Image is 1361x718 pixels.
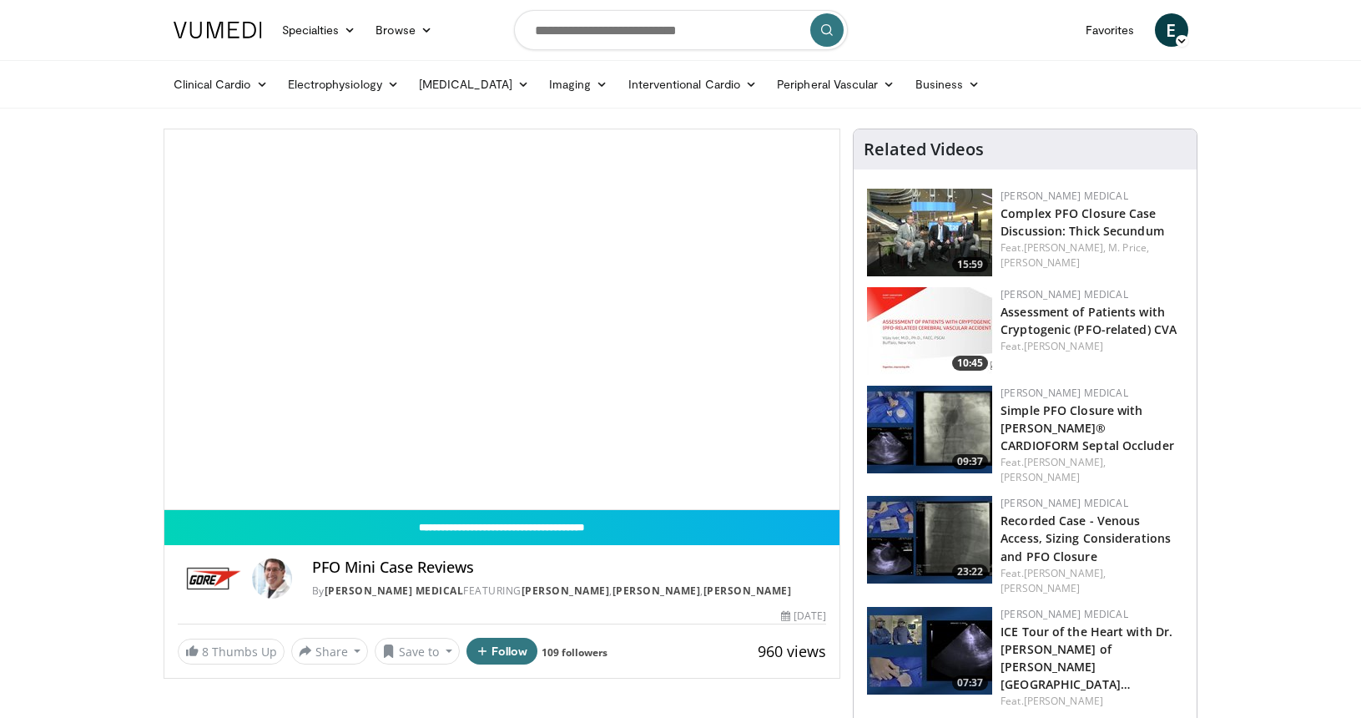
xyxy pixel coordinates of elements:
[867,607,992,695] img: 26ffc2da-adb4-44fd-9d1c-2fbf90be8f31.150x105_q85_crop-smart_upscale.jpg
[1001,287,1128,301] a: [PERSON_NAME] Medical
[1024,455,1106,469] a: [PERSON_NAME],
[864,139,984,159] h4: Related Videos
[1001,455,1183,485] div: Feat.
[703,584,792,598] a: [PERSON_NAME]
[409,68,539,101] a: [MEDICAL_DATA]
[905,68,991,101] a: Business
[375,638,460,665] button: Save to
[1001,240,1183,271] div: Feat.
[1108,240,1149,255] a: M. Price,
[867,287,992,375] img: e1f6f9dc-b478-417a-95be-24174feb4211.150x105_q85_crop-smart_upscale.jpg
[365,13,442,47] a: Browse
[952,356,988,371] span: 10:45
[1001,470,1080,484] a: [PERSON_NAME]
[1001,496,1128,510] a: [PERSON_NAME] Medical
[178,639,285,665] a: 8 Thumbs Up
[164,68,278,101] a: Clinical Cardio
[1001,566,1183,596] div: Feat.
[542,645,607,660] a: 109 followers
[612,584,701,598] a: [PERSON_NAME]
[174,22,262,38] img: VuMedi Logo
[1001,205,1164,239] a: Complex PFO Closure Case Discussion: Thick Secundum
[867,496,992,584] img: 8df29514-cc97-484e-abbb-ebe230cdd4c5.150x105_q85_crop-smart_upscale.jpg
[867,386,992,473] img: 177963e9-f473-4c00-8de4-ef47b4e2e521.150x105_q85_crop-smart_upscale.jpg
[1024,694,1103,708] a: [PERSON_NAME]
[466,638,538,665] button: Follow
[1001,255,1080,270] a: [PERSON_NAME]
[522,584,610,598] a: [PERSON_NAME]
[952,454,988,469] span: 09:37
[1024,240,1106,255] a: [PERSON_NAME],
[1001,581,1080,595] a: [PERSON_NAME]
[325,584,464,598] a: [PERSON_NAME] Medical
[952,564,988,579] span: 23:22
[1001,304,1177,337] a: Assessment of Patients with Cryptogenic (PFO-related) CVA
[272,13,366,47] a: Specialties
[178,559,245,599] img: Gore Medical
[867,189,992,276] img: 4fe8ae6f-a51b-4ca4-bfa1-3cf105c2bccc.150x105_q85_crop-smart_upscale.jpg
[867,607,992,695] a: 07:37
[202,644,209,660] span: 8
[1001,189,1128,203] a: [PERSON_NAME] Medical
[781,609,826,624] div: [DATE]
[1001,624,1172,692] a: ICE Tour of the Heart with Dr. [PERSON_NAME] of [PERSON_NAME][GEOGRAPHIC_DATA]…
[758,641,826,661] span: 960 views
[164,129,840,510] video-js: Video Player
[312,559,826,577] h4: PFO Mini Case Reviews
[252,559,292,599] img: Avatar
[1024,339,1103,353] a: [PERSON_NAME]
[278,68,409,101] a: Electrophysiology
[1001,607,1128,621] a: [PERSON_NAME] Medical
[952,257,988,272] span: 15:59
[514,10,848,50] input: Search topics, interventions
[867,189,992,276] a: 15:59
[618,68,768,101] a: Interventional Cardio
[867,287,992,375] a: 10:45
[1001,386,1128,400] a: [PERSON_NAME] Medical
[952,675,988,690] span: 07:37
[1076,13,1145,47] a: Favorites
[539,68,618,101] a: Imaging
[1001,694,1183,709] div: Feat.
[291,638,369,665] button: Share
[867,386,992,473] a: 09:37
[767,68,905,101] a: Peripheral Vascular
[867,496,992,584] a: 23:22
[312,584,826,599] div: By FEATURING , ,
[1024,566,1106,580] a: [PERSON_NAME],
[1001,339,1183,354] div: Feat.
[1001,402,1174,453] a: Simple PFO Closure with [PERSON_NAME]® CARDIOFORM Septal Occluder
[1155,13,1188,47] a: E
[1001,513,1171,564] a: Recorded Case - Venous Access, Sizing Considerations and PFO Closure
